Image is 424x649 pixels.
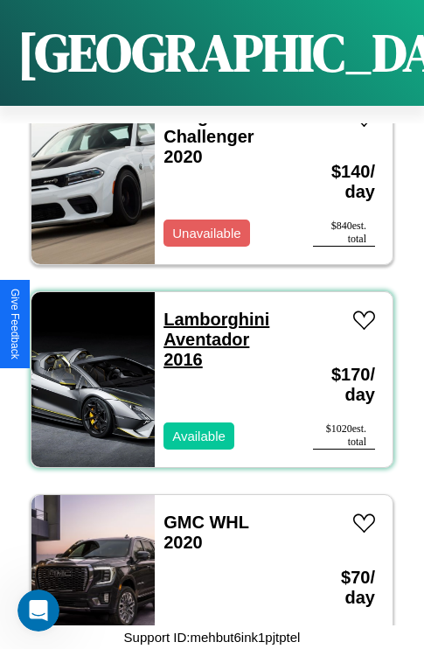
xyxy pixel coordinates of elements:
[313,144,375,220] h3: $ 140 / day
[313,220,375,247] div: $ 840 est. total
[313,550,375,625] h3: $ 70 / day
[163,513,248,552] a: GMC WHL 2020
[9,289,21,359] div: Give Feedback
[172,424,226,448] p: Available
[313,422,375,450] div: $ 1020 est. total
[17,590,59,632] iframe: Intercom live chat
[124,625,301,649] p: Support ID: mehbut6ink1pjtptel
[163,310,269,369] a: Lamborghini Aventador 2016
[163,107,254,166] a: Dodge Challenger 2020
[172,221,240,245] p: Unavailable
[313,347,375,422] h3: $ 170 / day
